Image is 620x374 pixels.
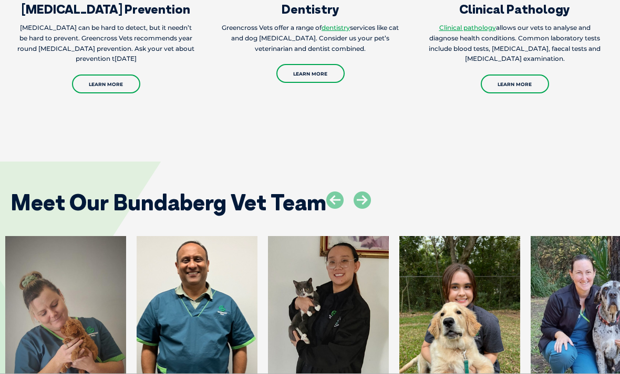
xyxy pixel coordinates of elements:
p: Greencross Vets offer a range of services like cat and dog [MEDICAL_DATA]. Consider us your pet’s... [220,23,400,54]
h3: Clinical Pathology [425,3,605,15]
a: Learn More [481,74,549,93]
a: dentistry [322,24,350,31]
a: Clinical pathology [439,24,496,31]
a: Learn More [276,64,345,83]
a: Learn More [72,74,140,93]
p: allows our vets to analyse and diagnose health conditions. Common laboratory tests include blood ... [425,23,605,65]
h3: [MEDICAL_DATA] Prevention [16,3,196,15]
h2: Meet Our Bundaberg Vet Team [11,191,326,213]
h3: Dentistry [220,3,400,15]
p: [MEDICAL_DATA] can be hard to detect, but it needn’t be hard to prevent. Greencross Vets recommen... [16,23,196,65]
